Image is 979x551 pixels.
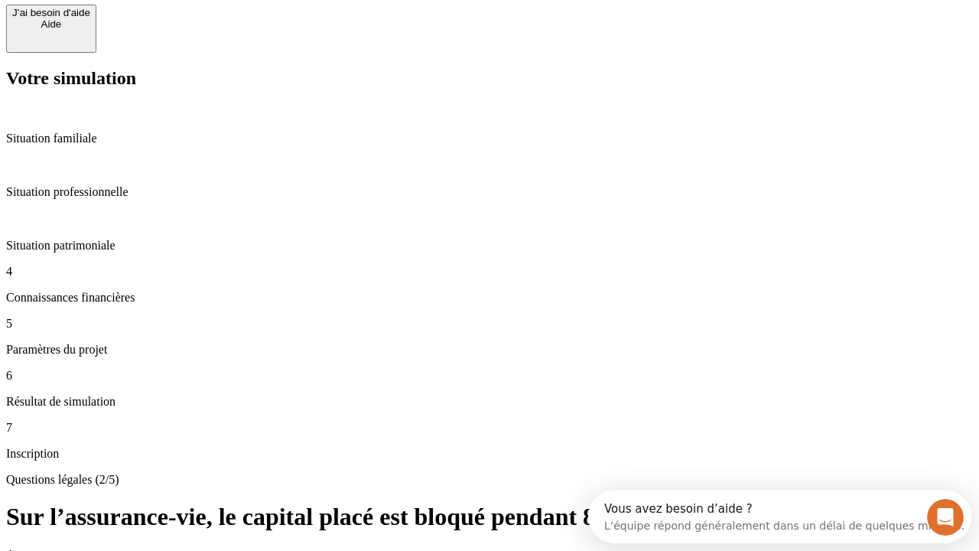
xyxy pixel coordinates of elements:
p: Situation familiale [6,132,973,145]
button: J’ai besoin d'aideAide [6,5,96,53]
p: 6 [6,369,973,383]
p: 5 [6,317,973,331]
p: Situation patrimoniale [6,239,973,253]
p: Paramètres du projet [6,343,973,357]
h2: Votre simulation [6,68,973,89]
h1: Sur l’assurance-vie, le capital placé est bloqué pendant 8 ans ? [6,503,973,531]
div: L’équipe répond généralement dans un délai de quelques minutes. [16,25,376,41]
div: J’ai besoin d'aide [12,7,90,18]
div: Aide [12,18,90,30]
p: Situation professionnelle [6,185,973,199]
p: Connaissances financières [6,291,973,305]
div: Ouvrir le Messenger Intercom [6,6,421,48]
div: Vous avez besoin d’aide ? [16,13,376,25]
p: Inscription [6,447,973,461]
iframe: Intercom live chat [927,499,964,536]
p: Résultat de simulation [6,395,973,409]
p: 4 [6,265,973,279]
iframe: Intercom live chat discovery launcher [588,490,971,543]
p: 7 [6,421,973,435]
p: Questions légales (2/5) [6,473,973,487]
